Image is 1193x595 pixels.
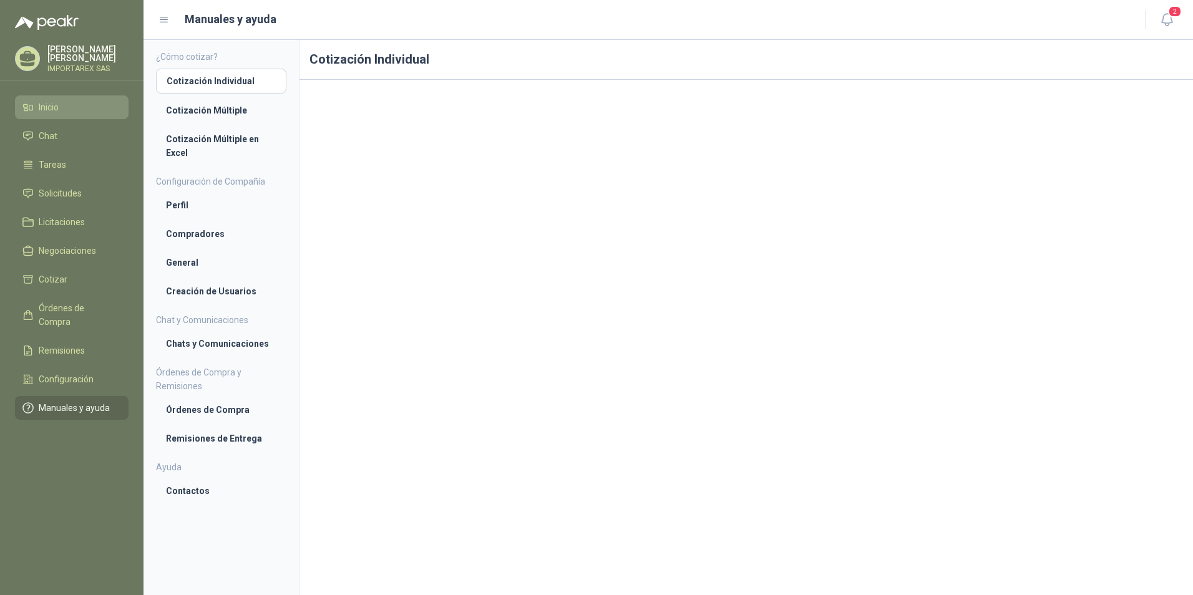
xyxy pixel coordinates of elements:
iframe: 953374dfa75b41f38925b712e2491bfd [309,90,1183,579]
span: Licitaciones [39,215,85,229]
li: Compradores [166,227,276,241]
a: Manuales y ayuda [15,396,129,420]
h4: Chat y Comunicaciones [156,313,286,327]
h4: Configuración de Compañía [156,175,286,188]
a: Compradores [156,222,286,246]
span: Cotizar [39,273,67,286]
li: Creación de Usuarios [166,284,276,298]
a: Perfil [156,193,286,217]
a: Cotización Múltiple en Excel [156,127,286,165]
a: Cotización Múltiple [156,99,286,122]
li: Chats y Comunicaciones [166,337,276,351]
span: Inicio [39,100,59,114]
button: 2 [1156,9,1178,31]
h1: Manuales y ayuda [185,11,276,28]
a: Chats y Comunicaciones [156,332,286,356]
h4: Ayuda [156,460,286,474]
li: Cotización Múltiple [166,104,276,117]
span: Negociaciones [39,244,96,258]
li: General [166,256,276,269]
a: Configuración [15,367,129,391]
h4: Órdenes de Compra y Remisiones [156,365,286,393]
p: [PERSON_NAME] [PERSON_NAME] [47,45,129,62]
a: Cotizar [15,268,129,291]
h4: ¿Cómo cotizar? [156,50,286,64]
li: Perfil [166,198,276,212]
a: Remisiones [15,339,129,362]
span: Solicitudes [39,186,82,200]
span: Chat [39,129,57,143]
a: Remisiones de Entrega [156,427,286,450]
a: Chat [15,124,129,148]
a: Licitaciones [15,210,129,234]
p: IMPORTAREX SAS [47,65,129,72]
span: Manuales y ayuda [39,401,110,415]
li: Contactos [166,484,276,498]
a: Cotización Individual [156,69,286,94]
img: Logo peakr [15,15,79,30]
li: Cotización Múltiple en Excel [166,132,276,160]
a: Contactos [156,479,286,503]
a: Creación de Usuarios [156,279,286,303]
h1: Cotización Individual [299,40,1193,80]
span: Remisiones [39,344,85,357]
span: Configuración [39,372,94,386]
a: Órdenes de Compra [156,398,286,422]
span: 2 [1168,6,1182,17]
span: Tareas [39,158,66,172]
a: Negociaciones [15,239,129,263]
li: Remisiones de Entrega [166,432,276,445]
li: Órdenes de Compra [166,403,276,417]
a: Inicio [15,95,129,119]
a: Tareas [15,153,129,177]
a: Órdenes de Compra [15,296,129,334]
a: Solicitudes [15,181,129,205]
span: Órdenes de Compra [39,301,117,329]
a: General [156,251,286,274]
li: Cotización Individual [167,74,276,88]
